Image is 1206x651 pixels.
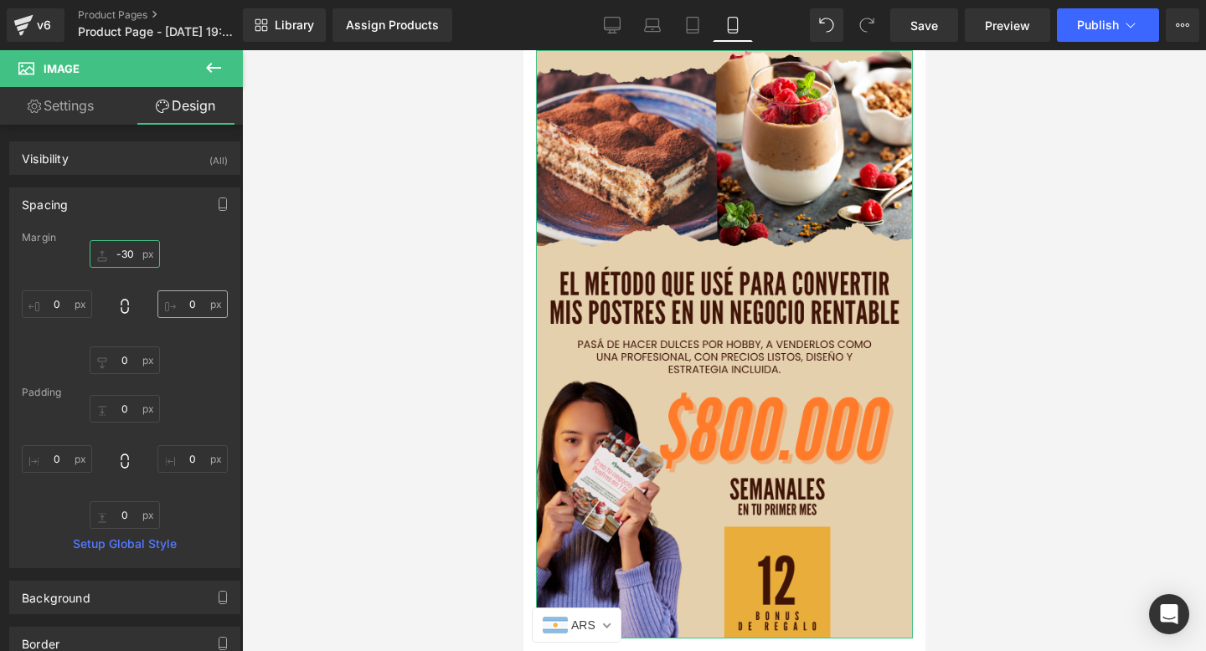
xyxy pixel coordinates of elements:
[632,8,673,42] a: Laptop
[810,8,843,42] button: Undo
[22,582,90,605] div: Background
[673,8,713,42] a: Tablet
[22,387,228,398] div: Padding
[78,25,239,38] span: Product Page - [DATE] 19:01:05
[44,62,80,75] span: Image
[48,568,72,582] span: ARS
[243,8,326,42] a: New Library
[125,87,246,125] a: Design
[157,290,228,318] input: 0
[157,445,228,473] input: 0
[985,17,1030,34] span: Preview
[90,501,160,529] input: 0
[90,346,160,374] input: 0
[850,8,884,42] button: Redo
[965,8,1050,42] a: Preview
[22,290,92,318] input: 0
[22,188,68,212] div: Spacing
[910,17,938,34] span: Save
[22,445,92,473] input: 0
[1057,8,1159,42] button: Publish
[1166,8,1199,42] button: More
[592,8,632,42] a: Desktop
[7,8,64,42] a: v6
[90,395,160,423] input: 0
[78,8,271,22] a: Product Pages
[346,18,439,32] div: Assign Products
[22,537,228,551] a: Setup Global Style
[1077,18,1119,32] span: Publish
[1149,594,1189,634] div: Open Intercom Messenger
[22,232,228,243] div: Margin
[275,18,314,33] span: Library
[713,8,753,42] a: Mobile
[22,142,69,166] div: Visibility
[33,14,54,36] div: v6
[22,628,59,651] div: Border
[209,142,228,170] div: (All)
[90,240,160,268] input: 0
